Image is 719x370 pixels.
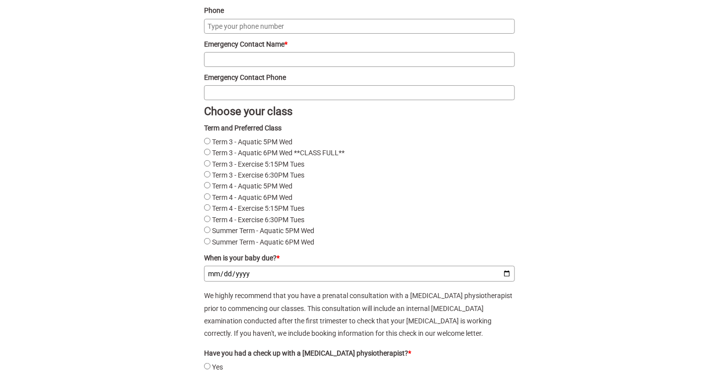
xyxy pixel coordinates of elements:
[212,216,304,224] label: Term 4 - Exercise 6:30PM Tues
[204,105,515,118] title: Choose your class
[212,149,345,157] label: Term 3 - Aquatic 6PM Wed **CLASS FULL**
[212,182,292,190] label: Term 4 - Aquatic 5PM Wed
[204,348,411,359] legend: Have you had a check up with a [MEDICAL_DATA] physiotherapist?
[212,160,304,168] label: Term 3 - Exercise 5:15PM Tues
[204,123,282,133] legend: Term and Preferred Class
[204,5,515,16] label: Phone
[212,138,292,146] label: Term 3 - Aquatic 5PM Wed
[204,39,515,50] label: Emergency Contact Name
[204,19,515,34] input: Type your phone number
[204,72,515,83] label: Emergency Contact Phone
[212,227,314,235] label: Summer Term - Aquatic 5PM Wed
[204,252,515,263] label: When is your baby due?
[212,171,304,179] label: Term 3 - Exercise 6:30PM Tues
[212,238,314,246] label: Summer Term - Aquatic 6PM Wed
[212,193,292,201] label: Term 4 - Aquatic 6PM Wed
[212,204,304,212] label: Term 4 - Exercise 5:15PM Tues
[204,290,515,340] p: We highly recommend that you have a prenatal consultation with a [MEDICAL_DATA] physiotherapist p...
